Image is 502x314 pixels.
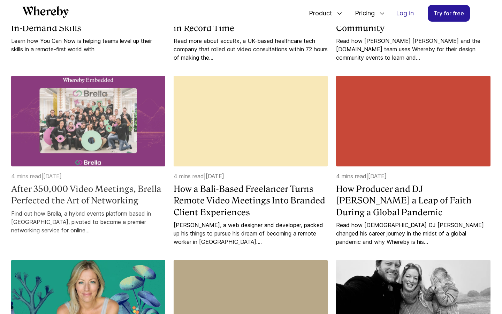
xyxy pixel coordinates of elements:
[174,221,328,246] a: [PERSON_NAME], a web designer and developer, packed up his things to pursue his dream of becoming...
[22,6,69,20] a: Whereby
[390,5,419,21] a: Log in
[11,37,165,53] a: Learn how You Can Now is helping teams level up their skills in a remote-first world with
[336,172,490,180] p: 4 mins read | [DATE]
[11,209,165,234] a: Find out how Brella, a hybrid events platform based in [GEOGRAPHIC_DATA], pivoted to become a pre...
[174,37,328,62] a: Read more about accuRx, a UK-based healthcare tech company that rolled out video consultations wi...
[336,221,490,246] a: Read how [DEMOGRAPHIC_DATA] DJ [PERSON_NAME] changed his career journey in the midst of a global ...
[336,37,490,62] a: Read how [PERSON_NAME] [PERSON_NAME] and the [DOMAIN_NAME] team uses Whereby for their design com...
[428,5,470,22] a: Try for free
[302,2,334,25] span: Product
[174,183,328,218] a: How a Bali-Based Freelancer Turns Remote Video Meetings Into Branded Client Experiences
[348,2,376,25] span: Pricing
[22,6,69,18] svg: Whereby
[11,183,165,207] a: After 350,000 Video Meetings, Brella Perfected the Art of Networking
[174,172,328,180] p: 4 mins read | [DATE]
[11,172,165,180] p: 4 mins read | [DATE]
[336,183,490,218] a: How Producer and DJ [PERSON_NAME] a Leap of Faith During a Global Pandemic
